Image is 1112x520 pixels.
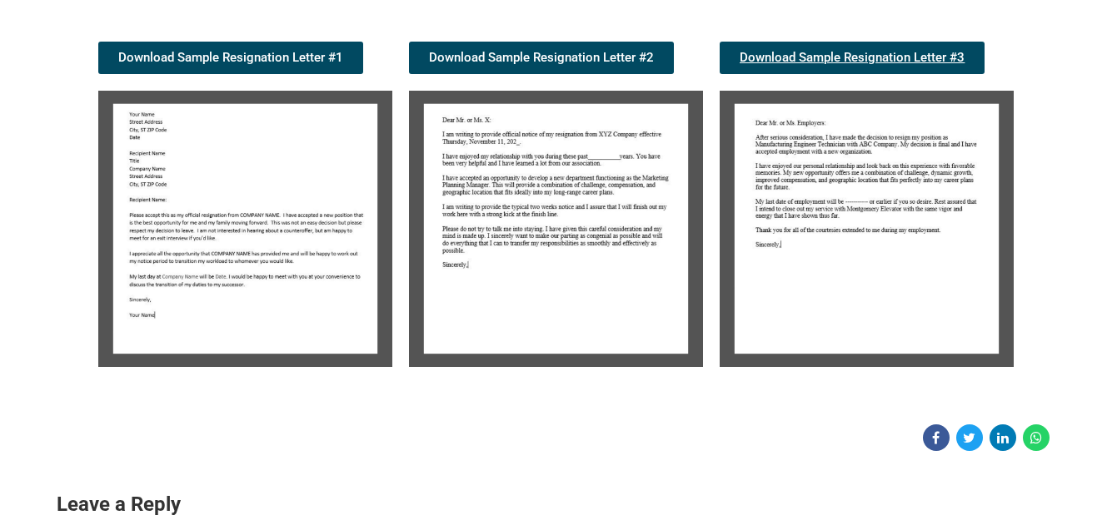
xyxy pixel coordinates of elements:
[409,42,674,74] a: Download Sample Resignation Letter #2
[57,491,1056,519] h3: Leave a Reply
[1023,424,1050,451] a: Share on WhatsApp
[923,424,950,451] a: Share on Facebook
[990,424,1016,451] a: Share on Linkedin
[98,42,363,74] a: Download Sample Resignation Letter #1
[720,42,985,74] a: Download Sample Resignation Letter #3
[740,52,965,64] span: Download Sample Resignation Letter #3
[429,52,654,64] span: Download Sample Resignation Letter #2
[118,52,343,64] span: Download Sample Resignation Letter #1
[956,424,983,451] a: Share on Twitter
